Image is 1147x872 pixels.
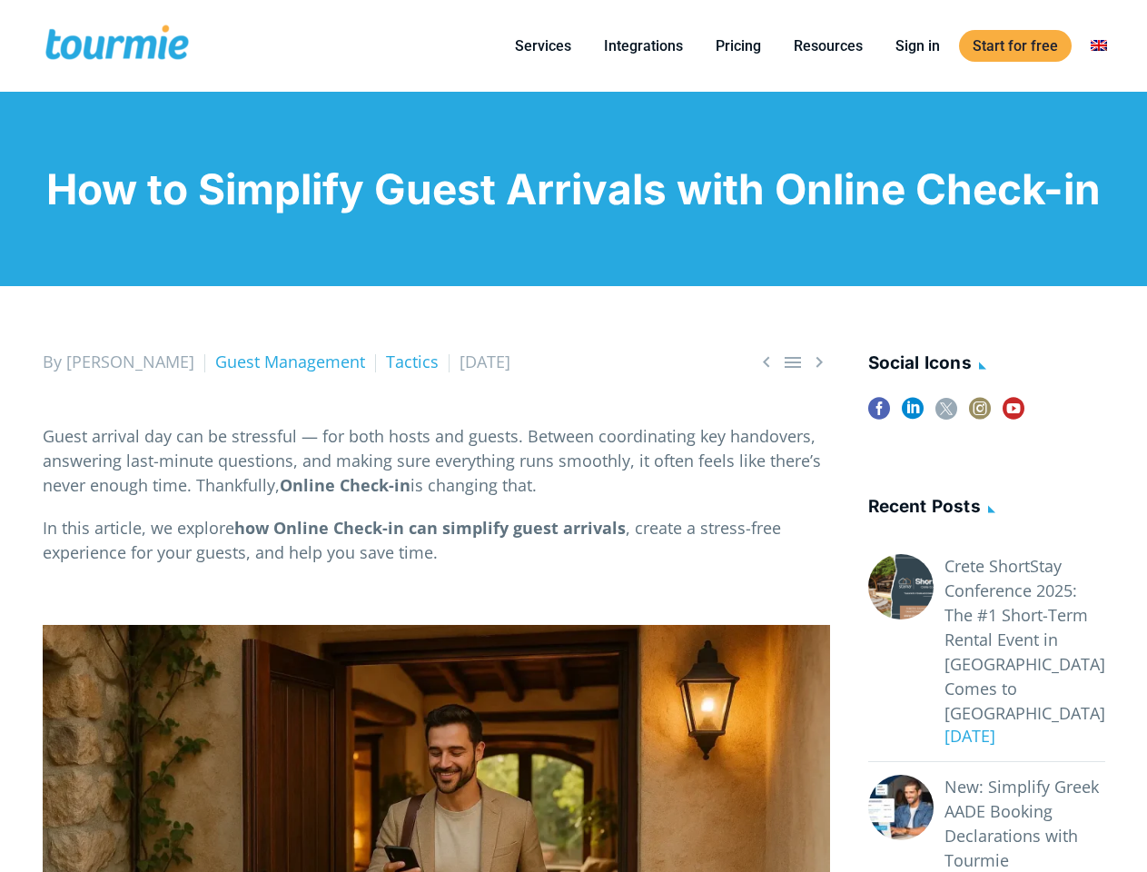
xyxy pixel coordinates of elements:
a: Integrations [590,35,697,57]
a: facebook [868,398,890,431]
a: instagram [969,398,991,431]
span: Previous post [756,351,777,373]
a: Resources [780,35,876,57]
h4: social icons [868,350,1105,380]
p: In this article, we explore , create a stress-free experience for your guests, and help you save ... [43,516,830,565]
a: twitter [935,398,957,431]
a: Guest Management [215,351,365,372]
a: youtube [1003,398,1024,431]
p: Guest arrival day can be stressful — for both hosts and guests. Between coordinating key handover... [43,424,830,498]
a: Start for free [959,30,1072,62]
span: Next post [808,351,830,373]
a:  [756,351,777,373]
a:  [782,351,804,373]
h4: Recent posts [868,493,1105,523]
h1: How to Simplify Guest Arrivals with Online Check-in [43,164,1105,213]
a: Pricing [702,35,775,57]
a: Services [501,35,585,57]
span: [DATE] [460,351,510,372]
a:  [808,351,830,373]
a: Sign in [882,35,954,57]
strong: how Online Check-in can simplify guest arrivals [234,517,626,539]
strong: Online Check-in [280,474,410,496]
div: [DATE] [934,724,1105,748]
a: linkedin [902,398,924,431]
span: By [PERSON_NAME] [43,351,194,372]
a: Tactics [386,351,439,372]
a: Crete ShortStay Conference 2025: The #1 Short-Term Rental Event in [GEOGRAPHIC_DATA] Comes to [GE... [944,554,1105,726]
